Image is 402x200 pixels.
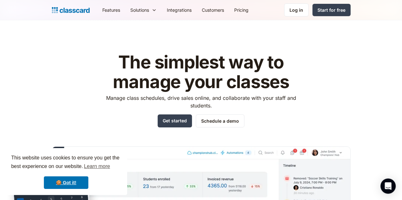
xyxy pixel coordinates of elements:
span: This website uses cookies to ensure you get the best experience on our website. [11,154,121,171]
div: Solutions [130,7,149,13]
a: dismiss cookie message [44,176,88,189]
div: Start for free [317,7,345,13]
a: Pricing [229,3,254,17]
div: Open Intercom Messenger [380,178,396,194]
a: Customers [197,3,229,17]
a: Features [97,3,125,17]
a: home [52,6,90,15]
a: Start for free [312,4,351,16]
div: Log in [290,7,303,13]
div: cookieconsent [5,148,127,195]
a: Integrations [162,3,197,17]
h1: The simplest way to manage your classes [100,53,302,92]
a: learn more about cookies [83,162,111,171]
div: Solutions [125,3,162,17]
a: Schedule a demo [196,114,244,127]
p: Manage class schedules, drive sales online, and collaborate with your staff and students. [100,94,302,109]
a: Get started [158,114,192,127]
a: Log in [284,3,309,16]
